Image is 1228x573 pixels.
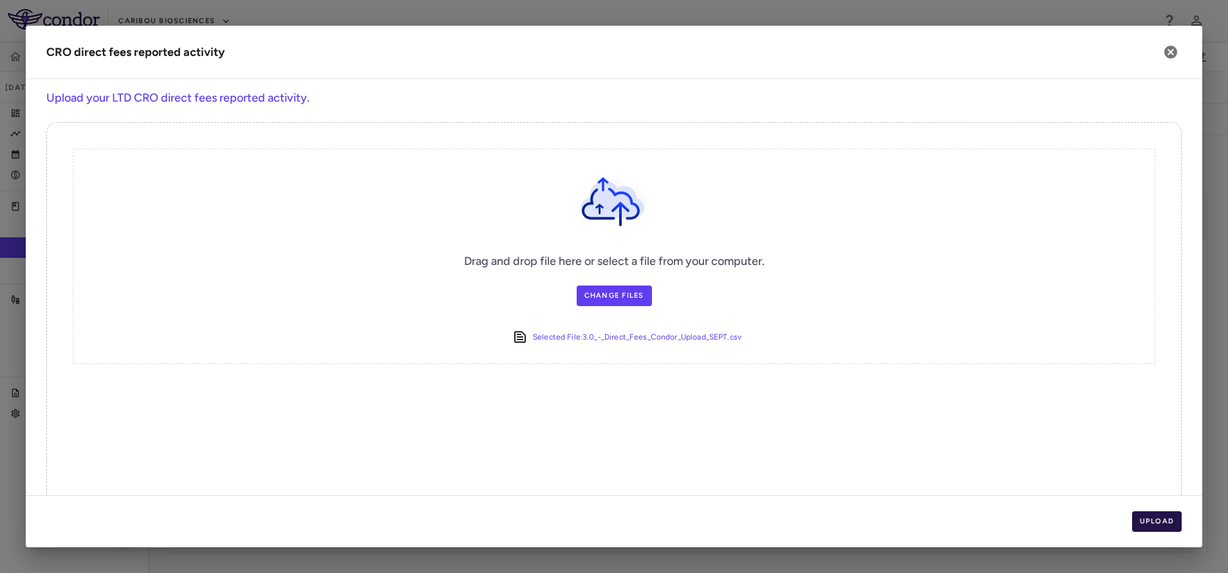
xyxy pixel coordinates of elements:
h6: Upload your LTD CRO direct fees reported activity. [46,89,1182,107]
label: Change Files [577,286,652,306]
div: CRO direct fees reported activity [46,44,225,61]
h6: Drag and drop file here or select a file from your computer. [464,253,765,270]
button: Upload [1132,511,1182,532]
a: Selected File:3.0_-_Direct_Fees_Condor_Upload_SEPT.csv [533,329,741,345]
